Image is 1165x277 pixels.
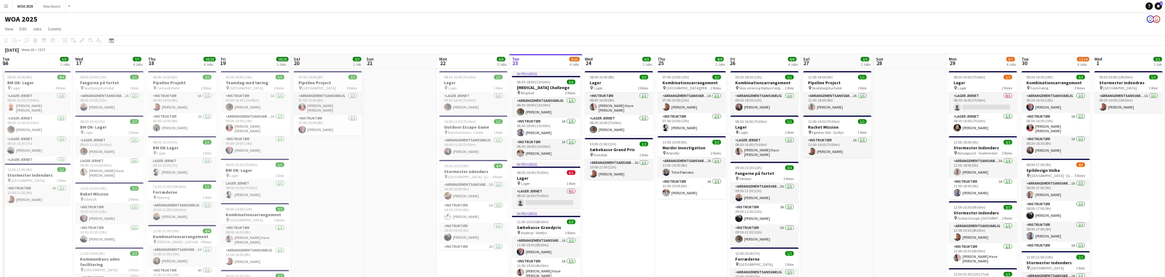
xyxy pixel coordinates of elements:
app-card-role: Arrangementsansvarlig1/106:30-18:00 (11h30m)[PERSON_NAME] [512,97,580,118]
app-job-card: 08:00-16:00 (8h)4/4BM OK- Lager Lager4 RolesLager Jernet1/108:00-15:30 (7h30m)[PERSON_NAME] [PERS... [2,71,71,161]
app-job-card: In progress06:30-18:00 (11h30m)3/3[MEDICAL_DATA] Challenge Ringsted3 RolesArrangementsansvarlig1/... [512,71,580,159]
div: 07:00-15:00 (8h)2/2Pipeline Project [GEOGRAPHIC_DATA]2 RolesArrangementsansvarlig1/107:00-15:00 (... [294,71,362,136]
span: 12:00-18:00 (6h) [808,75,833,79]
span: 12:00-21:00 (9h) [7,167,32,172]
span: 3/3 [785,165,794,170]
div: 12:00-18:00 (6h)1/1Pipeline Project Skodsborg Kurhotel1 RoleArrangementsansvarlig2A1/112:00-18:00... [803,71,871,113]
app-card-role: Lager Jernet1/1 [2,156,71,179]
app-job-card: 14:30-20:30 (6h)4/4Stormester udendørs [GEOGRAPHIC_DATA] - [GEOGRAPHIC_DATA]4 RolesArrangementsan... [439,160,507,250]
span: 4 Roles [492,175,503,179]
app-card-role: Arrangementsansvarlig1/107:00-15:00 (8h)[PERSON_NAME] [PERSON_NAME] [294,92,362,115]
app-card-role: Instruktør1/110:30-20:30 (10h)[PERSON_NAME] [75,224,143,245]
app-job-card: 07:00-20:00 (13h)2/2Kombinationsarrangement [GEOGRAPHIC_DATA][PERSON_NAME]2 RolesArrangementsansv... [658,71,726,134]
span: [GEOGRAPHIC_DATA] [230,86,263,90]
div: 12:00-21:00 (9h)1/1Stormester Indendørs [GEOGRAPHIC_DATA]1 RoleInstruktør2A1/112:00-21:00 (9h)[PE... [2,164,71,206]
span: 1 Role [858,86,867,90]
span: 1/1 [858,119,867,124]
app-card-role: Arrangementsansvarlig1/114:00-21:30 (7h30m)[PERSON_NAME] [439,137,507,158]
app-card-role: Lager Jernet1/108:30-12:00 (3h30m)[PERSON_NAME] [75,137,143,158]
a: Jobs [30,25,44,33]
h3: Murder Investigation [658,145,726,151]
app-job-card: 08:00-20:00 (12h)1/1Fangerne på fortet Skodsborg Kurhotel1 RoleArrangementsansvarlig2A1/108:00-20... [75,71,143,113]
span: Værløse [739,176,751,181]
div: 12:00-18:00 (6h)2/2Stormester Indendørs Borupgaard - Snekkersten2 RolesArrangementsansvarlig3A1/1... [949,136,1017,199]
app-card-role: Instruktør1A1/108:30-16:30 (8h)[PERSON_NAME] [1022,136,1090,156]
span: 2 Roles [1002,216,1012,220]
span: 1/1 [57,167,66,172]
app-card-role: Lager Jernet1/108:30-16:00 (7h30m)[PERSON_NAME] [439,92,507,113]
span: [GEOGRAPHIC_DATA] - [GEOGRAPHIC_DATA] [448,175,492,179]
span: 08:00-20:00 (12h) [226,207,252,211]
span: 12:00-18:00 (6h) [954,140,978,144]
h3: Stormester indendørs [949,210,1017,216]
span: 1 Role [57,178,66,183]
app-card-role: Lager Jernet1/108:30-16:00 (7h30m)[PERSON_NAME] [949,113,1017,134]
h3: BM OK-Lager [148,145,216,151]
app-card-role: Lager Jernet1/108:30-15:30 (7h)[PERSON_NAME] [148,158,216,178]
h3: Lager [730,124,799,130]
a: Edit [17,25,29,33]
app-job-card: 08:00-15:30 (7h30m)1/1BM OK- Lager Lager1 RoleLager Jernet1/108:00-15:30 (7h30m)[PERSON_NAME] [221,159,289,201]
app-card-role: Arrangementsansvarlig2A1/113:00-19:00 (6h)Trine Flørnæss [658,158,726,178]
span: 08:30-15:30 (7h) [153,140,178,144]
span: 1/1 [640,142,648,146]
span: 0/1 [567,170,575,175]
app-card-role: Arrangementsansvarlig1/110:30-21:00 (10h30m)[PERSON_NAME] [148,202,216,223]
h3: Kombinationsarrangement [221,212,289,217]
app-card-role: Arrangementsansvarlig1/105:30-18:30 (13h)[PERSON_NAME] [730,92,799,113]
span: 3 Roles [783,176,794,181]
app-job-card: 08:00-20:00 (12h)2/2Kombinationsarrangement [GEOGRAPHIC_DATA]2 RolesInstruktør1/108:00-16:00 (8h)... [221,203,289,268]
span: Norsminde kro - Odder [448,130,483,135]
app-card-role: Lager Jernet0/108:30-16:00 (7h30m) [512,188,580,209]
app-card-role: Lager Jernet1/108:30-16:00 (7h30m)[PERSON_NAME] Have [PERSON_NAME] [PERSON_NAME] [730,137,799,159]
app-job-card: 08:30-15:30 (7h)1/1BM OK-Lager Lager1 RoleLager Jernet1/108:30-15:30 (7h)[PERSON_NAME] [148,136,216,178]
app-job-card: 10:30-20:30 (10h)2/2Raket Mission Elbeltoft2 RolesInstruktør1/110:30-20:30 (10h)[PERSON_NAME]Inst... [75,182,143,245]
app-job-card: 08:30-16:00 (7h30m)1/2Lager Lager2 RolesLager Jernet0/108:30-16:00 (7h30m) Lager Jernet1/108:30-1... [949,71,1017,134]
app-job-card: 12:00-20:30 (8h30m)2/2Stormester indendørs Gubsø Garage, [GEOGRAPHIC_DATA]2 RolesArrangementsansv... [949,201,1017,266]
app-card-role: Instruktør1A1/112:00-18:00 (6h)[PERSON_NAME] [949,178,1017,199]
app-card-role: Lager Jernet1/109:00-15:30 (6h30m)[PERSON_NAME] Have [PERSON_NAME] [PERSON_NAME] [75,158,143,180]
h3: BM OK- Lager [75,124,143,130]
span: Ringsted [521,91,534,95]
app-job-card: 10:30-21:00 (10h30m)1/1Forræderne Hjørring1 RoleArrangementsansvarlig1/110:30-21:00 (10h30m)[PERS... [148,181,216,223]
app-job-card: 09:30-20:00 (10h30m)1/1Stormester indendrøs [GEOGRAPHIC_DATA]1 RoleArrangementsansvarlig1A1/109:3... [1094,71,1163,113]
span: 4/4 [494,164,503,168]
app-job-card: 08:00-17:00 (9h)4/5Spildesign Unika [GEOGRAPHIC_DATA] - [GEOGRAPHIC_DATA]5 RolesArrangementsansva... [1022,159,1090,249]
div: 06:30-16:30 (10h)3/3Kombinationsarrangement Gammelrøj3 RolesArrangementsansvarlig1/106:30-16:30 (... [1022,71,1090,156]
app-card-role: Arrangementsansvarlig3A1/112:00-18:00 (6h)[PERSON_NAME] [949,158,1017,178]
app-card-role: Instruktør2A1/112:00-21:00 (9h)[PERSON_NAME] [2,185,71,206]
span: 3/3 [567,80,575,84]
h3: Outdoor Escape Game [439,124,507,130]
app-card-role: Instruktør3A1/109:30-21:30 (12h)[PERSON_NAME] [730,224,799,245]
span: 1/1 [785,119,794,124]
span: 08:30-15:30 (7h) [80,119,105,124]
div: In progress [512,211,580,216]
span: 2/2 [276,207,284,211]
h3: Pipeline Projekt [148,80,216,85]
app-card-role: Arrangementsansvarlig3A1/109:30-21:30 (12h)[PERSON_NAME] [730,183,799,204]
h3: Stormester Indendørs [2,172,71,178]
span: 08:00-15:30 (7h30m) [226,162,257,167]
app-job-card: 08:30-15:30 (7h)2/2BM OK- Lager Lager2 RolesLager Jernet1/108:30-12:00 (3h30m)[PERSON_NAME]Lager ... [75,116,143,180]
span: 1 Role [785,86,794,90]
span: 14:30-20:30 (6h) [444,164,469,168]
app-job-card: 08:30-16:00 (7h30m)1/1Lager Lager1 RoleLager Jernet1/108:30-16:00 (7h30m)[PERSON_NAME] [439,71,507,113]
h3: Fangerne på fortet [730,171,799,176]
span: 3/3 [276,75,284,79]
app-card-role: Instruktør1A1/114:30-20:30 (6h)[PERSON_NAME] [439,202,507,223]
span: Elbeltoft [84,197,97,202]
span: Skodsborg Kurhotel [812,86,842,90]
h3: Lager [949,80,1017,85]
span: Lager [448,86,457,90]
button: New Board [38,0,65,12]
a: 5 [1155,2,1162,10]
a: View [2,25,16,33]
h3: Sæbekasse Grand Prix [585,147,653,152]
app-job-card: 09:30-21:30 (12h)3/3Fangerne på fortet Værløse3 RolesArrangementsansvarlig3A1/109:30-21:30 (12h)[... [730,162,799,245]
